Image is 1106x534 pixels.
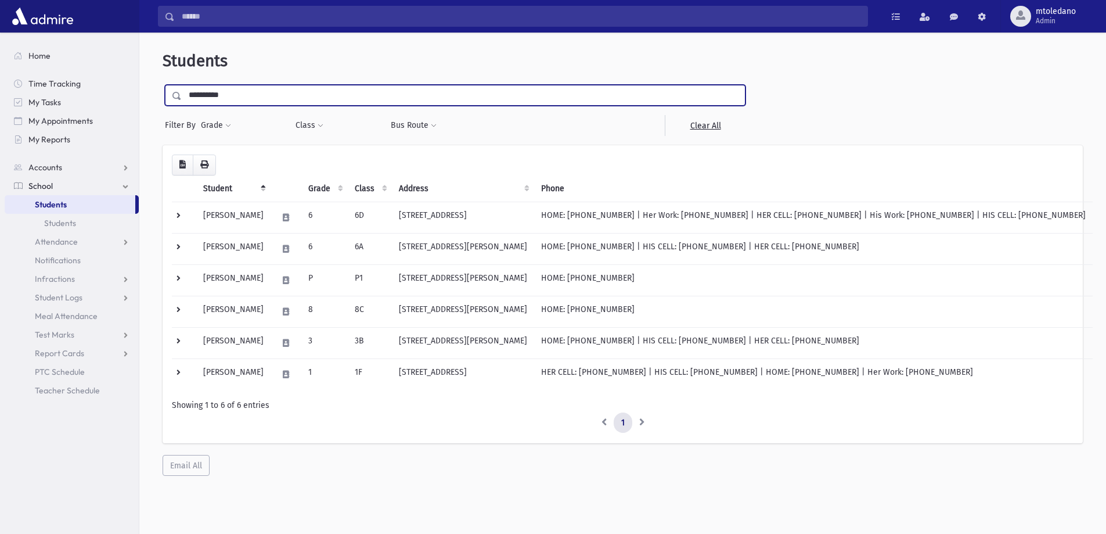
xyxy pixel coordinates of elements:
span: My Reports [28,134,70,145]
a: Report Cards [5,344,139,363]
td: P [301,264,348,296]
td: 6 [301,202,348,233]
span: Notifications [35,255,81,266]
td: 1F [348,359,392,390]
button: Print [193,155,216,175]
a: PTC Schedule [5,363,139,381]
span: Report Cards [35,348,84,359]
td: 6A [348,233,392,264]
a: My Reports [5,130,139,149]
a: Time Tracking [5,74,139,93]
th: Phone [534,175,1093,202]
a: Students [5,214,139,232]
span: Teacher Schedule [35,385,100,396]
a: Attendance [5,232,139,251]
td: HOME: [PHONE_NUMBER] [534,264,1093,296]
td: HOME: [PHONE_NUMBER] | Her Work: [PHONE_NUMBER] | HER CELL: [PHONE_NUMBER] | His Work: [PHONE_NUM... [534,202,1093,233]
a: Student Logs [5,288,139,307]
input: Search [175,6,867,27]
span: Attendance [35,236,78,247]
button: Email All [163,455,210,476]
th: Grade: activate to sort column ascending [301,175,348,202]
img: AdmirePro [9,5,76,28]
td: [STREET_ADDRESS] [392,359,534,390]
td: 1 [301,359,348,390]
a: Notifications [5,251,139,270]
a: Meal Attendance [5,307,139,325]
td: [STREET_ADDRESS][PERSON_NAME] [392,233,534,264]
span: PTC Schedule [35,367,85,377]
span: Home [28,51,51,61]
button: Grade [200,115,232,136]
div: Showing 1 to 6 of 6 entries [172,399,1073,411]
a: Test Marks [5,325,139,344]
a: Home [5,46,139,65]
span: Time Tracking [28,78,81,89]
span: Accounts [28,162,62,173]
td: 6 [301,233,348,264]
td: [PERSON_NAME] [196,233,271,264]
a: My Tasks [5,93,139,112]
td: 8 [301,296,348,327]
td: [PERSON_NAME] [196,202,271,233]
td: [PERSON_NAME] [196,359,271,390]
span: My Tasks [28,97,61,107]
span: Admin [1036,16,1076,26]
td: [STREET_ADDRESS][PERSON_NAME] [392,327,534,359]
a: Infractions [5,270,139,288]
a: My Appointments [5,112,139,130]
td: [PERSON_NAME] [196,264,271,296]
td: 3 [301,327,348,359]
span: Test Marks [35,329,74,340]
a: School [5,177,139,195]
a: Students [5,195,135,214]
a: 1 [614,413,632,433]
span: mtoledano [1036,7,1076,16]
td: [PERSON_NAME] [196,327,271,359]
button: CSV [172,155,193,175]
span: Students [163,51,228,70]
td: [STREET_ADDRESS][PERSON_NAME] [392,296,534,327]
span: Meal Attendance [35,311,98,321]
a: Clear All [665,115,745,136]
span: Filter By [165,119,200,131]
th: Class: activate to sort column ascending [348,175,392,202]
td: [PERSON_NAME] [196,296,271,327]
th: Student: activate to sort column descending [196,175,271,202]
td: HOME: [PHONE_NUMBER] | HIS CELL: [PHONE_NUMBER] | HER CELL: [PHONE_NUMBER] [534,327,1093,359]
td: 6D [348,202,392,233]
td: HOME: [PHONE_NUMBER] | HIS CELL: [PHONE_NUMBER] | HER CELL: [PHONE_NUMBER] [534,233,1093,264]
th: Address: activate to sort column ascending [392,175,534,202]
a: Accounts [5,158,139,177]
td: 8C [348,296,392,327]
td: 3B [348,327,392,359]
span: My Appointments [28,116,93,126]
td: HOME: [PHONE_NUMBER] [534,296,1093,327]
a: Teacher Schedule [5,381,139,400]
span: Student Logs [35,292,82,303]
td: [STREET_ADDRESS][PERSON_NAME] [392,264,534,296]
span: Infractions [35,274,75,284]
button: Class [295,115,324,136]
span: Students [35,199,67,210]
td: [STREET_ADDRESS] [392,202,534,233]
td: HER CELL: [PHONE_NUMBER] | HIS CELL: [PHONE_NUMBER] | HOME: [PHONE_NUMBER] | Her Work: [PHONE_NUM... [534,359,1093,390]
button: Bus Route [390,115,437,136]
td: P1 [348,264,392,296]
span: School [28,181,53,191]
